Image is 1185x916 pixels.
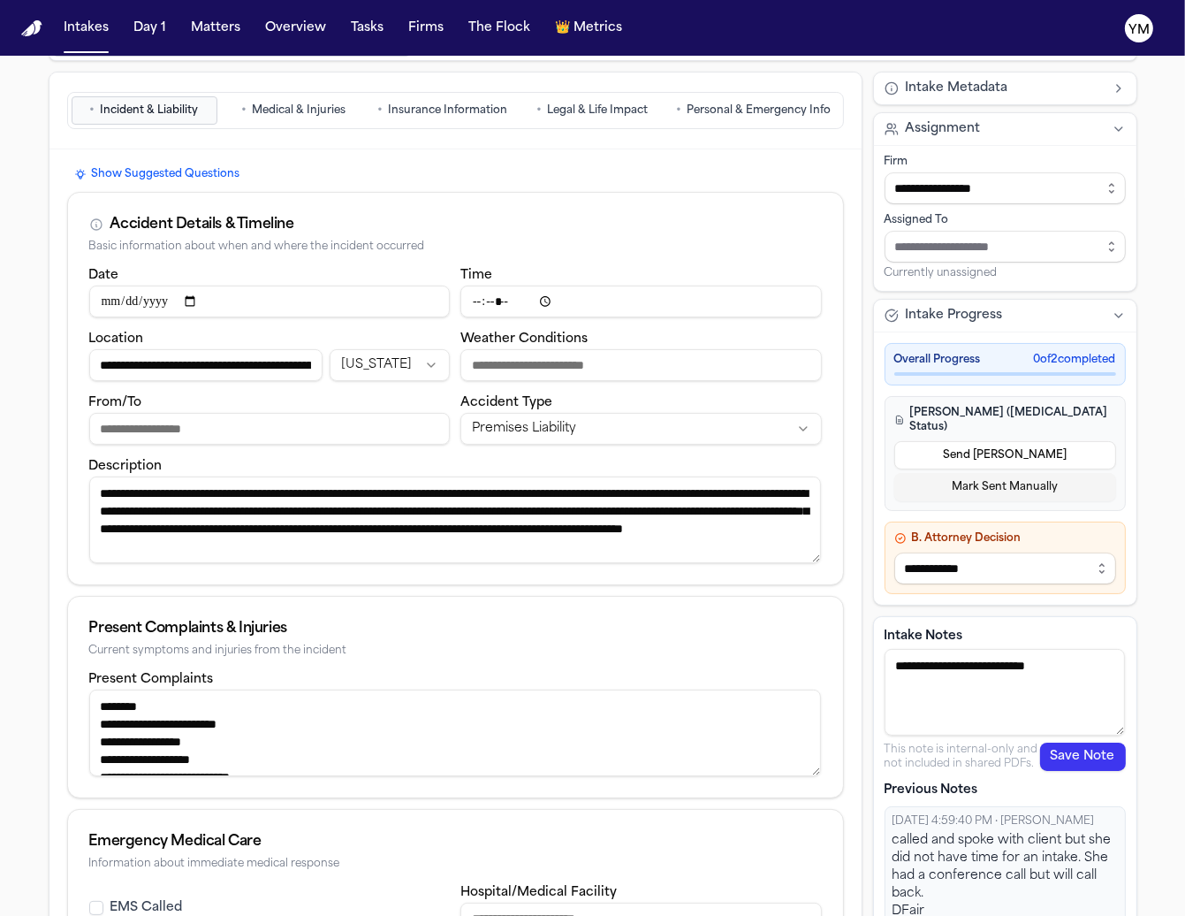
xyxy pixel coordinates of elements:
[89,673,214,686] label: Present Complaints
[378,102,384,119] span: •
[893,814,1118,828] div: [DATE] 4:59:40 PM · [PERSON_NAME]
[461,12,537,44] button: The Flock
[89,618,822,639] div: Present Complaints & Injuries
[89,460,163,473] label: Description
[460,269,492,282] label: Time
[89,332,144,346] label: Location
[874,113,1136,145] button: Assignment
[89,349,323,381] input: Incident location
[344,12,391,44] button: Tasks
[89,413,451,445] input: From/To destination
[894,353,981,367] span: Overall Progress
[370,96,516,125] button: Go to Insurance Information
[89,858,822,871] div: Information about immediate medical response
[89,240,822,254] div: Basic information about when and where the incident occurred
[548,12,629,44] button: crownMetrics
[330,349,450,381] button: Incident state
[89,831,822,852] div: Emergency Medical Care
[89,645,822,658] div: Current symptoms and injuries from the incident
[72,96,217,125] button: Go to Incident & Liability
[57,12,116,44] button: Intakes
[687,103,832,118] span: Personal & Emergency Info
[906,120,981,138] span: Assignment
[885,213,1126,227] div: Assigned To
[460,286,822,317] input: Incident time
[184,12,247,44] button: Matters
[89,690,821,776] textarea: Present complaints
[894,441,1116,469] button: Send [PERSON_NAME]
[894,531,1116,546] h4: B. Attorney Decision
[460,349,822,381] input: Weather conditions
[1034,353,1116,367] span: 0 of 2 completed
[885,628,1126,645] label: Intake Notes
[252,103,346,118] span: Medical & Injuries
[126,12,173,44] button: Day 1
[90,102,95,119] span: •
[885,649,1126,736] textarea: Intake notes
[885,155,1126,169] div: Firm
[906,307,1003,324] span: Intake Progress
[677,102,682,119] span: •
[67,164,247,185] button: Show Suggested Questions
[389,103,508,118] span: Insurance Information
[89,269,119,282] label: Date
[894,473,1116,501] button: Mark Sent Manually
[258,12,333,44] button: Overview
[221,96,367,125] button: Go to Medical & Injuries
[1040,743,1126,771] button: Save Note
[401,12,451,44] button: Firms
[89,396,142,409] label: From/To
[874,73,1136,104] button: Intake Metadata
[885,782,1126,799] p: Previous Notes
[885,743,1040,771] p: This note is internal-only and not included in shared PDFs.
[547,103,648,118] span: Legal & Life Impact
[669,96,839,125] button: Go to Personal & Emergency Info
[110,214,294,235] div: Accident Details & Timeline
[101,103,199,118] span: Incident & Liability
[89,286,451,317] input: Incident date
[874,300,1136,332] button: Intake Progress
[89,477,821,563] textarea: Incident description
[885,266,998,280] span: Currently unassigned
[520,96,665,125] button: Go to Legal & Life Impact
[460,332,588,346] label: Weather Conditions
[894,406,1116,434] h4: [PERSON_NAME] ([MEDICAL_DATA] Status)
[21,20,42,37] a: Home
[906,80,1008,97] span: Intake Metadata
[460,396,552,409] label: Accident Type
[885,172,1126,204] input: Select firm
[885,231,1126,263] input: Assign to staff member
[21,20,42,37] img: Finch Logo
[241,102,247,119] span: •
[460,886,617,899] label: Hospital/Medical Facility
[536,102,542,119] span: •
